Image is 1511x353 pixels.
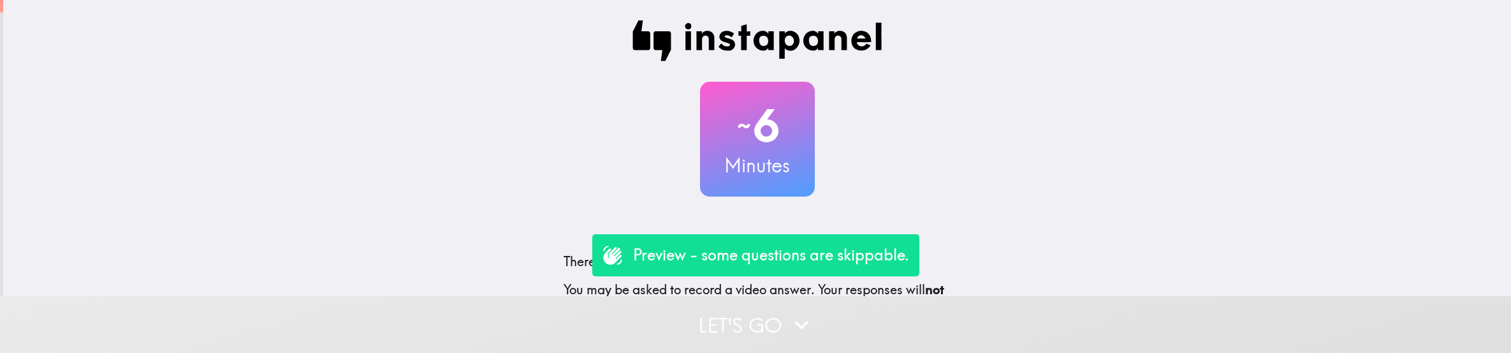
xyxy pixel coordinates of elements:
p: Preview - some questions are skippable. [633,244,909,266]
span: ~ [735,107,753,145]
h2: 6 [700,100,815,152]
h3: Minutes [700,152,815,179]
img: Instapanel [632,20,882,61]
p: You may be asked to record a video answer. Your responses will and will only be confidentially sh... [564,281,951,352]
span: There is a new instapanel! [564,253,712,269]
